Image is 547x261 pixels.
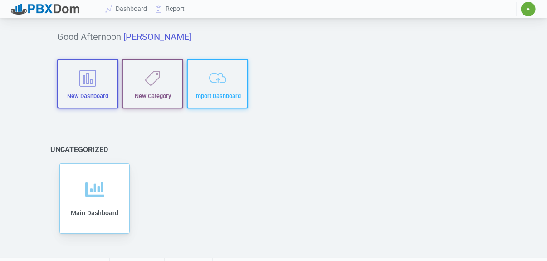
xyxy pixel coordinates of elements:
[50,145,108,154] h6: Uncategorized
[527,6,531,12] span: ✷
[57,59,118,108] button: New Dashboard
[187,59,248,108] button: Import Dashboard
[122,59,183,108] button: New Category
[71,209,118,217] span: Main Dashboard
[123,31,191,42] span: [PERSON_NAME]
[102,0,151,17] a: Dashboard
[521,1,536,17] button: ✷
[151,0,189,17] a: Report
[57,31,489,42] h5: Good Afternoon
